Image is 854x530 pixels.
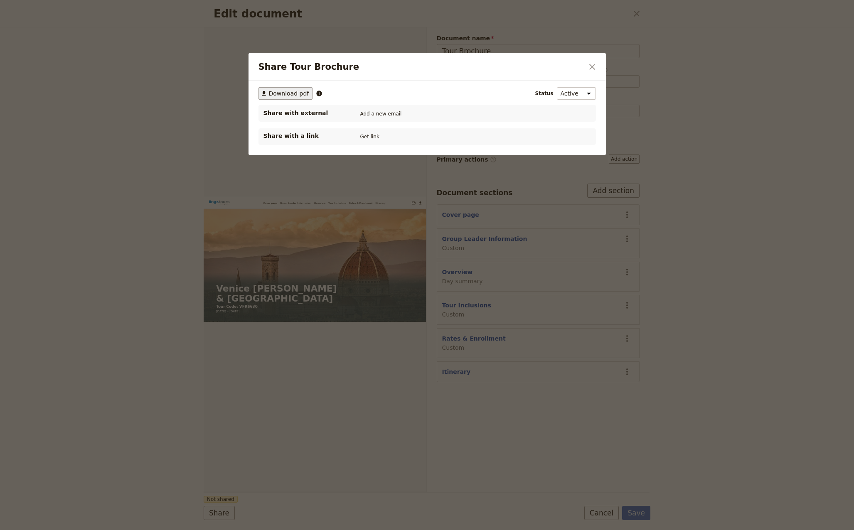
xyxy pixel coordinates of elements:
p: Share with a link [263,132,347,140]
span: Share with external [263,109,347,117]
button: ​Download pdf [258,87,313,100]
span: [DATE] – [DATE] [30,267,86,277]
p: Tour Code: VFR6630 [30,255,502,267]
img: Lingo Tours logo [10,5,83,20]
a: Itinerary [411,8,436,19]
a: clientservice@lingo-tours.com [495,7,509,21]
span: Download pdf [269,89,309,98]
a: Cover page [143,8,176,19]
button: Close dialog [585,60,599,74]
select: Status [557,87,596,100]
a: Overview [264,8,292,19]
button: Download pdf [511,7,525,21]
h1: Venice [PERSON_NAME] & [GEOGRAPHIC_DATA] [30,207,502,253]
a: Tour Inclusions [298,8,341,19]
a: Rates & Enrollment [348,8,404,19]
span: Status [535,90,554,97]
h2: Share Tour Brochure [258,61,583,73]
a: Group Leader Information [183,8,258,19]
button: Get link [358,132,381,141]
button: Add a new email [358,109,404,118]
